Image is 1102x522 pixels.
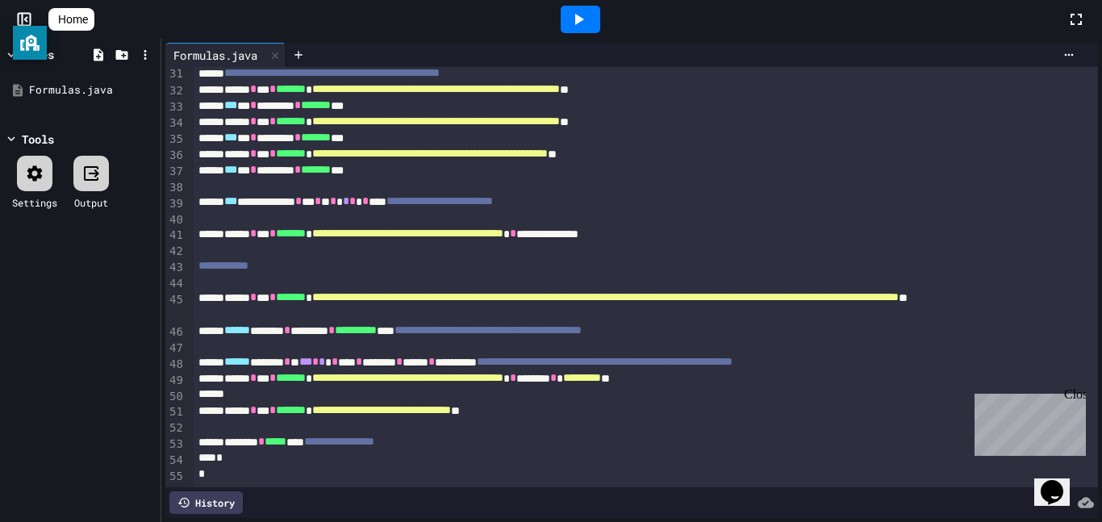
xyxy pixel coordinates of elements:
div: 49 [165,373,186,389]
div: 53 [165,436,186,453]
div: History [169,491,243,514]
div: 34 [165,115,186,132]
div: Tools [22,131,54,148]
a: Home [48,8,94,31]
div: 46 [165,324,186,340]
div: 35 [165,132,186,148]
span: Home [58,11,88,27]
div: 47 [165,340,186,357]
div: 52 [165,420,186,436]
div: Settings [12,195,57,210]
div: 42 [165,244,186,260]
iframe: chat widget [968,387,1086,456]
div: Formulas.java [29,82,155,98]
div: 41 [165,228,186,244]
div: 40 [165,212,186,228]
div: Formulas.java [165,47,265,64]
iframe: chat widget [1034,457,1086,506]
div: 50 [165,389,186,405]
div: 33 [165,99,186,115]
div: Formulas.java [165,43,286,67]
div: 39 [165,196,186,212]
div: 32 [165,83,186,99]
div: 54 [165,453,186,469]
button: privacy banner [13,26,47,60]
div: 43 [165,260,186,276]
div: 55 [165,469,186,485]
div: 37 [165,164,186,180]
div: Chat with us now!Close [6,6,111,102]
div: 51 [165,404,186,420]
div: 44 [165,276,186,292]
div: 38 [165,180,186,196]
div: 45 [165,292,186,324]
div: 36 [165,148,186,164]
div: Output [74,195,108,210]
div: 31 [165,66,186,82]
div: 48 [165,357,186,373]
